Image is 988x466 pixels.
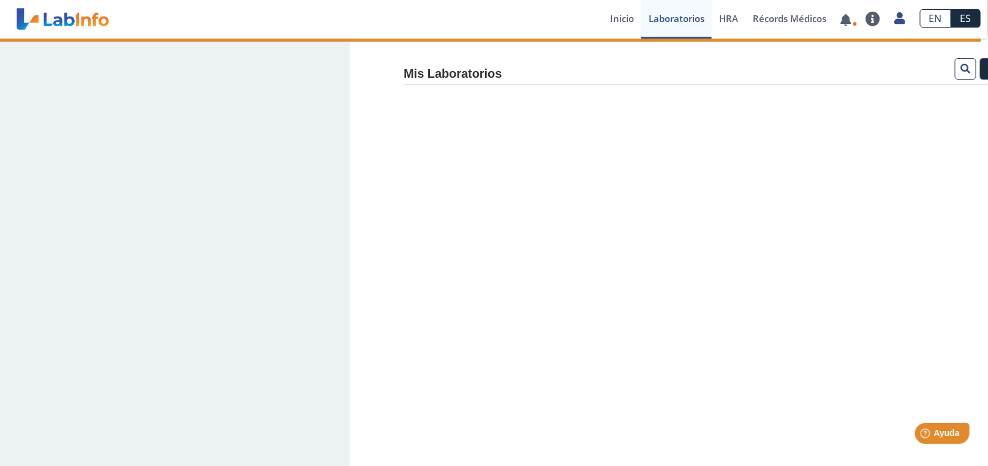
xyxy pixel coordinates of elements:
a: ES [951,9,981,28]
iframe: Help widget launcher [879,418,975,453]
h4: Mis Laboratorios [404,67,502,81]
span: HRA [719,12,738,24]
a: EN [920,9,951,28]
